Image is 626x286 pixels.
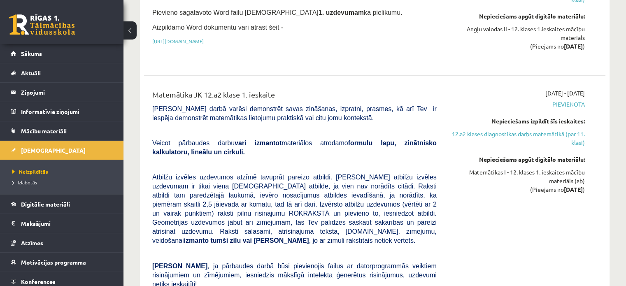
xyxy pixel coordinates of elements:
[12,168,48,175] span: Neizpildītās
[449,12,585,21] div: Nepieciešams apgūt digitālo materiālu:
[545,89,585,98] span: [DATE] - [DATE]
[12,179,37,186] span: Izlabotās
[449,155,585,164] div: Nepieciešams apgūt digitālo materiālu:
[11,195,113,214] a: Digitālie materiāli
[152,24,283,31] span: Aizpildāmo Word dokumentu vari atrast šeit -
[152,174,437,244] span: Atbilžu izvēles uzdevumos atzīmē tavuprāt pareizo atbildi. [PERSON_NAME] atbilžu izvēles uzdevuma...
[21,278,56,285] span: Konferences
[12,179,115,186] a: Izlabotās
[449,168,585,194] div: Matemātikas I - 12. klases 1. ieskaites mācību materiāls (ab) (Pieejams no )
[21,146,86,154] span: [DEMOGRAPHIC_DATA]
[152,140,437,156] span: Veicot pārbaudes darbu materiālos atrodamo
[11,63,113,82] a: Aktuāli
[21,69,41,77] span: Aktuāli
[11,214,113,233] a: Maksājumi
[21,50,42,57] span: Sākums
[449,117,585,126] div: Nepieciešams izpildīt šīs ieskaites:
[11,121,113,140] a: Mācību materiāli
[449,100,585,109] span: Pievienota
[449,130,585,147] a: 12.a2 klases diagnostikas darbs matemātikā (par 11. klasi)
[235,140,282,146] b: vari izmantot
[9,14,75,35] a: Rīgas 1. Tālmācības vidusskola
[11,83,113,102] a: Ziņojumi
[21,127,67,135] span: Mācību materiāli
[21,239,43,246] span: Atzīmes
[21,200,70,208] span: Digitālie materiāli
[152,140,437,156] b: formulu lapu, zinātnisko kalkulatoru, lineālu un cirkuli.
[152,38,204,44] a: [URL][DOMAIN_NAME]
[152,105,437,121] span: [PERSON_NAME] darbā varēsi demonstrēt savas zināšanas, izpratni, prasmes, kā arī Tev ir iespēja d...
[319,9,364,16] strong: 1. uzdevumam
[21,214,113,233] legend: Maksājumi
[11,102,113,121] a: Informatīvie ziņojumi
[11,233,113,252] a: Atzīmes
[152,9,402,16] span: Pievieno sagatavoto Word failu [DEMOGRAPHIC_DATA] kā pielikumu.
[564,186,583,193] strong: [DATE]
[21,83,113,102] legend: Ziņojumi
[21,258,86,266] span: Motivācijas programma
[11,141,113,160] a: [DEMOGRAPHIC_DATA]
[449,25,585,51] div: Angļu valodas II - 12. klases 1.ieskaites mācību materiāls (Pieejams no )
[11,253,113,272] a: Motivācijas programma
[564,42,583,50] strong: [DATE]
[184,237,209,244] b: izmanto
[152,263,207,270] span: [PERSON_NAME]
[210,237,309,244] b: tumši zilu vai [PERSON_NAME]
[12,168,115,175] a: Neizpildītās
[11,44,113,63] a: Sākums
[21,102,113,121] legend: Informatīvie ziņojumi
[152,89,437,104] div: Matemātika JK 12.a2 klase 1. ieskaite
